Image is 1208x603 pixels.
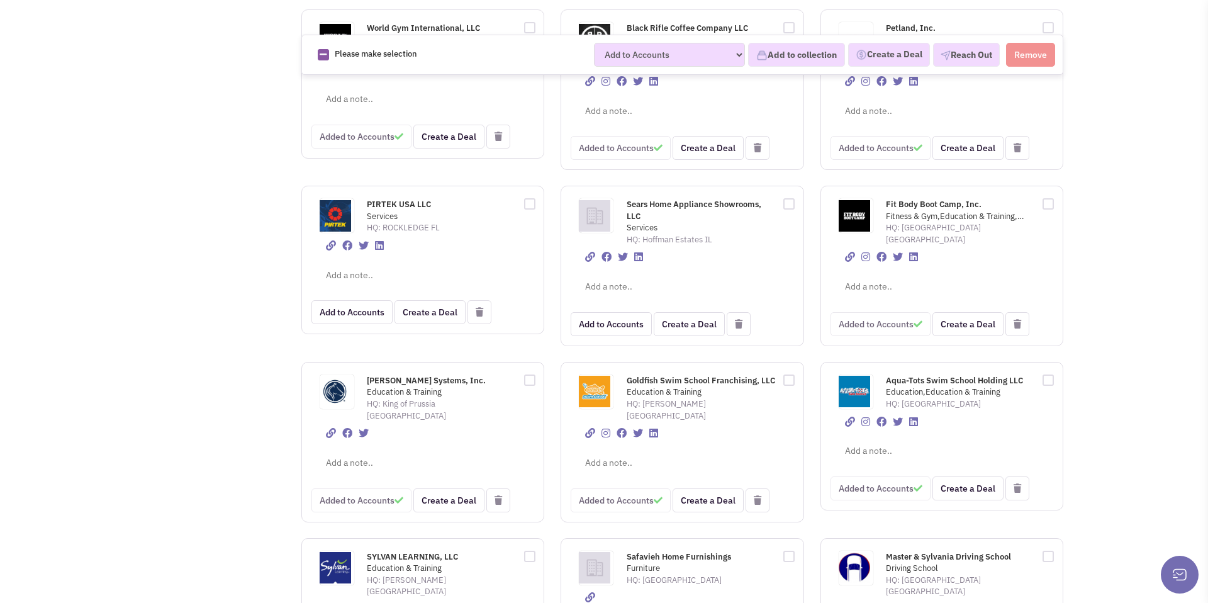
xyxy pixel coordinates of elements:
span: Please make selection [335,49,417,60]
span: Furniture, [627,563,767,575]
span: Petland, Inc. [886,23,936,33]
span: HQ: ROCKLEDGE FL [367,211,515,234]
span: Driving School, [886,563,1026,575]
img: www.aqua-tots.com [839,376,870,407]
span: HQ: Hoffman Estates IL [627,222,775,245]
span: Sears Home Appliance Showrooms, LLC [627,199,761,222]
button: Create a Deal [654,312,725,336]
span: Aqua-Tots Swim School Holding LLC [886,375,1023,386]
span: Safavieh Home Furnishings [627,551,731,562]
span: SYLVAN LEARNING, LLC [367,551,458,562]
button: Remove [1006,43,1055,67]
span: Services, [367,211,507,223]
span: HQ: [GEOGRAPHIC_DATA] [627,563,775,586]
button: Create a Deal [848,43,930,67]
span: Education & Training, [627,386,767,398]
button: Create a Deal [413,488,484,512]
span: Black Rifle Coffee Company LLC [627,23,748,33]
button: Reach Out [933,43,1000,67]
span: Fit Body Boot Camp, Inc. [886,199,981,210]
span: [PERSON_NAME] Systems, Inc. [367,375,486,386]
img: VectorPaper_Plane.png [941,50,951,60]
span: Education & Training, [367,563,507,575]
span: Goldfish Swim School Franchising, LLC [627,375,775,386]
button: Add to Accounts [311,300,393,324]
button: Create a Deal [932,136,1004,160]
span: HQ: [PERSON_NAME][GEOGRAPHIC_DATA] [627,386,775,422]
span: HQ: [GEOGRAPHIC_DATA] [GEOGRAPHIC_DATA] [886,211,1034,246]
span: HQ: [GEOGRAPHIC_DATA] [GEOGRAPHIC_DATA] [886,563,1034,598]
span: Master & Sylvania Driving School [886,551,1011,562]
img: Rectangle.png [318,49,329,60]
button: Create a Deal [932,476,1004,500]
img: icon-collection-lavender.png [756,50,768,61]
img: Deal-Dollar.png [856,48,867,62]
span: Education & Training, [367,386,507,398]
button: Add to collection [748,43,845,67]
span: HQ: [PERSON_NAME][GEOGRAPHIC_DATA] [367,563,515,598]
span: World Gym International, LLC [367,23,480,33]
img: icon-default-company.png [579,200,610,232]
span: HQ: King of Prussia [GEOGRAPHIC_DATA] [367,386,515,422]
button: Add to Accounts [571,312,652,336]
span: HQ: [GEOGRAPHIC_DATA] [886,386,1034,410]
span: PIRTEK USA LLC [367,199,431,210]
button: Create a Deal [673,136,744,160]
span: Fitness & Gym,Education & Training, Nutrition & Wellness, Weight Loss [886,211,1026,223]
button: Create a Deal [673,488,744,512]
img: icon-default-company.png [579,552,610,583]
span: Education,Education & Training [886,386,1026,398]
button: Create a Deal [394,300,466,324]
button: Create a Deal [413,125,484,149]
button: Create a Deal [932,312,1004,336]
span: Services, [627,222,767,234]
